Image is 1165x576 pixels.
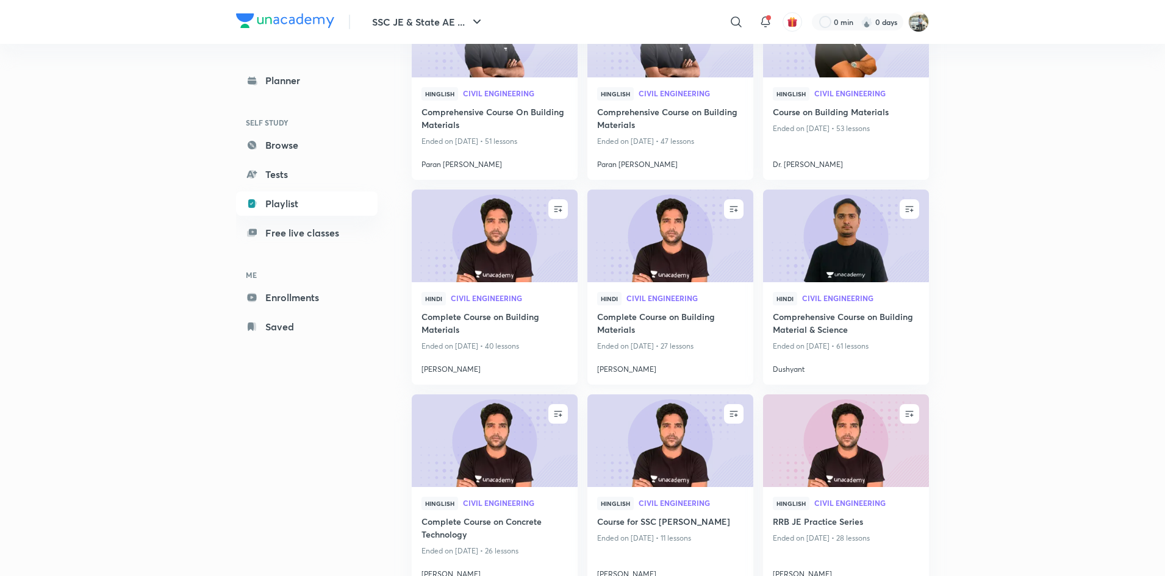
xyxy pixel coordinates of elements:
[773,87,809,101] span: Hinglish
[908,12,929,32] img: Shivam Kushwaha
[421,133,568,149] p: Ended on [DATE] • 51 lessons
[586,393,755,488] img: new-thumbnail
[597,154,744,170] a: Paran [PERSON_NAME]
[421,154,568,170] a: Paran [PERSON_NAME]
[773,310,919,338] a: Comprehensive Course on Building Material & Science
[773,154,919,170] a: Dr. [PERSON_NAME]
[421,359,568,375] a: [PERSON_NAME]
[773,530,919,546] p: Ended on [DATE] • 28 lessons
[773,292,797,305] span: Hindi
[597,133,744,149] p: Ended on [DATE] • 47 lessons
[639,499,744,508] a: Civil Engineering
[814,90,919,98] a: Civil Engineering
[236,112,378,133] h6: SELF STUDY
[236,133,378,157] a: Browse
[814,499,919,507] span: Civil Engineering
[597,338,744,354] p: Ended on [DATE] • 27 lessons
[773,105,919,121] a: Course on Building Materials
[421,292,446,305] span: Hindi
[639,499,744,507] span: Civil Engineering
[597,292,622,305] span: Hindi
[463,90,568,97] span: Civil Engineering
[463,499,568,507] span: Civil Engineering
[861,16,873,28] img: streak
[597,530,744,546] p: Ended on [DATE] • 11 lessons
[802,294,919,302] span: Civil Engineering
[451,294,568,302] span: Civil Engineering
[587,394,753,487] a: new-thumbnail
[412,394,578,487] a: new-thumbnail
[421,515,568,543] a: Complete Course on Concrete Technology
[773,121,919,137] p: Ended on [DATE] • 53 lessons
[421,105,568,133] a: Comprehensive Course On Building Materials
[802,294,919,303] a: Civil Engineering
[639,90,744,97] span: Civil Engineering
[597,497,634,510] span: Hinglish
[463,90,568,98] a: Civil Engineering
[236,13,334,28] img: Company Logo
[597,515,744,530] a: Course for SSC [PERSON_NAME]
[586,188,755,283] img: new-thumbnail
[236,315,378,339] a: Saved
[773,497,809,510] span: Hinglish
[236,68,378,93] a: Planner
[412,190,578,282] a: new-thumbnail
[597,87,634,101] span: Hinglish
[587,190,753,282] a: new-thumbnail
[783,12,802,32] button: avatar
[451,294,568,303] a: Civil Engineering
[787,16,798,27] img: avatar
[763,394,929,487] a: new-thumbnail
[761,188,930,283] img: new-thumbnail
[236,265,378,285] h6: ME
[421,310,568,338] a: Complete Course on Building Materials
[761,393,930,488] img: new-thumbnail
[365,10,492,34] button: SSC JE & State AE ...
[410,393,579,488] img: new-thumbnail
[773,359,919,375] a: Dushyant
[814,499,919,508] a: Civil Engineering
[463,499,568,508] a: Civil Engineering
[773,515,919,530] a: RRB JE Practice Series
[763,190,929,282] a: new-thumbnail
[626,294,744,303] a: Civil Engineering
[597,105,744,133] a: Comprehensive Course on Building Materials
[236,221,378,245] a: Free live classes
[773,338,919,354] p: Ended on [DATE] • 61 lessons
[236,162,378,187] a: Tests
[421,497,458,510] span: Hinglish
[626,294,744,302] span: Civil Engineering
[814,90,919,97] span: Civil Engineering
[410,188,579,283] img: new-thumbnail
[639,90,744,98] a: Civil Engineering
[236,191,378,216] a: Playlist
[236,285,378,310] a: Enrollments
[421,87,458,101] span: Hinglish
[597,310,744,338] a: Complete Course on Building Materials
[421,338,568,354] p: Ended on [DATE] • 40 lessons
[236,13,334,31] a: Company Logo
[597,359,744,375] a: [PERSON_NAME]
[421,543,568,559] p: Ended on [DATE] • 26 lessons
